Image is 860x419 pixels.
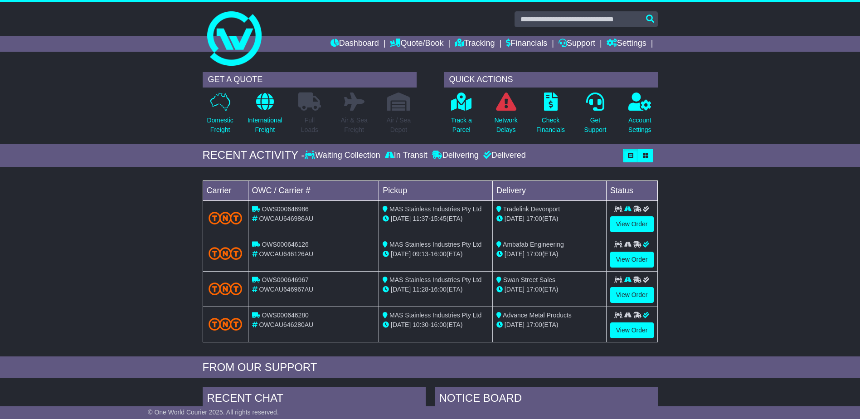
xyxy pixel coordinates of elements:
img: TNT_Domestic.png [209,283,243,295]
span: Swan Street Sales [503,276,555,283]
a: InternationalFreight [247,92,283,140]
p: Full Loads [298,116,321,135]
span: [DATE] [505,321,525,328]
span: 09:13 [413,250,428,258]
div: - (ETA) [383,249,489,259]
td: Status [606,180,657,200]
a: DomesticFreight [206,92,233,140]
div: NOTICE BOARD [435,387,658,412]
div: (ETA) [496,285,602,294]
td: Pickup [379,180,493,200]
div: (ETA) [496,249,602,259]
div: FROM OUR SUPPORT [203,361,658,374]
span: [DATE] [505,215,525,222]
img: TNT_Domestic.png [209,318,243,330]
p: Track a Parcel [451,116,472,135]
span: MAS Stainless Industries Pty Ltd [389,241,481,248]
a: Support [559,36,595,52]
a: View Order [610,322,654,338]
div: QUICK ACTIONS [444,72,658,88]
span: 17:00 [526,286,542,293]
span: 17:00 [526,250,542,258]
a: Dashboard [330,36,379,52]
td: OWC / Carrier # [248,180,379,200]
div: In Transit [383,151,430,161]
div: Delivering [430,151,481,161]
span: 11:28 [413,286,428,293]
div: (ETA) [496,214,602,224]
div: Waiting Collection [305,151,382,161]
span: Tradelink Devonport [503,205,560,213]
div: (ETA) [496,320,602,330]
span: MAS Stainless Industries Pty Ltd [389,276,481,283]
a: View Order [610,216,654,232]
p: Domestic Freight [207,116,233,135]
span: 16:00 [431,286,447,293]
span: OWS000646967 [262,276,309,283]
a: View Order [610,287,654,303]
span: OWCAU646126AU [259,250,313,258]
span: OWCAU646986AU [259,215,313,222]
span: OWCAU646280AU [259,321,313,328]
span: 17:00 [526,215,542,222]
td: Carrier [203,180,248,200]
div: RECENT ACTIVITY - [203,149,305,162]
p: Account Settings [628,116,651,135]
span: [DATE] [505,250,525,258]
span: Ambafab Engineering [503,241,564,248]
span: © One World Courier 2025. All rights reserved. [148,409,279,416]
span: 11:37 [413,215,428,222]
a: NetworkDelays [494,92,518,140]
a: Tracking [455,36,495,52]
a: GetSupport [583,92,607,140]
div: - (ETA) [383,320,489,330]
a: View Order [610,252,654,268]
span: OWS000646986 [262,205,309,213]
p: Check Financials [536,116,565,135]
span: [DATE] [391,250,411,258]
span: [DATE] [391,321,411,328]
div: GET A QUOTE [203,72,417,88]
div: RECENT CHAT [203,387,426,412]
span: Advance Metal Products [503,312,572,319]
div: - (ETA) [383,285,489,294]
td: Delivery [492,180,606,200]
img: TNT_Domestic.png [209,212,243,224]
img: TNT_Domestic.png [209,247,243,259]
span: OWCAU646967AU [259,286,313,293]
p: Network Delays [494,116,517,135]
span: 15:45 [431,215,447,222]
span: MAS Stainless Industries Pty Ltd [389,312,481,319]
span: OWS000646126 [262,241,309,248]
p: International Freight [248,116,282,135]
span: [DATE] [391,286,411,293]
a: CheckFinancials [536,92,565,140]
span: 16:00 [431,250,447,258]
span: MAS Stainless Industries Pty Ltd [389,205,481,213]
p: Air & Sea Freight [341,116,368,135]
span: 16:00 [431,321,447,328]
span: OWS000646280 [262,312,309,319]
a: Track aParcel [451,92,472,140]
span: 17:00 [526,321,542,328]
a: Quote/Book [390,36,443,52]
p: Get Support [584,116,606,135]
div: - (ETA) [383,214,489,224]
a: Financials [506,36,547,52]
p: Air / Sea Depot [387,116,411,135]
div: Delivered [481,151,526,161]
span: [DATE] [391,215,411,222]
a: AccountSettings [628,92,652,140]
span: [DATE] [505,286,525,293]
a: Settings [607,36,646,52]
span: 10:30 [413,321,428,328]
